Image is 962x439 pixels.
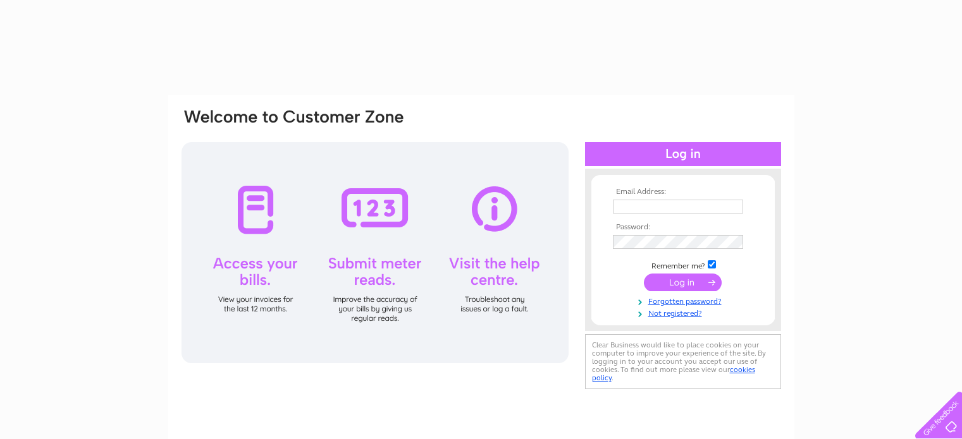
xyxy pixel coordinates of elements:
th: Email Address: [610,188,756,196]
th: Password: [610,223,756,232]
input: Submit [644,274,722,291]
div: Clear Business would like to place cookies on your computer to improve your experience of the sit... [585,334,781,389]
a: Not registered? [613,306,756,318]
td: Remember me? [610,258,756,271]
a: Forgotten password? [613,294,756,306]
a: cookies policy [592,365,755,382]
